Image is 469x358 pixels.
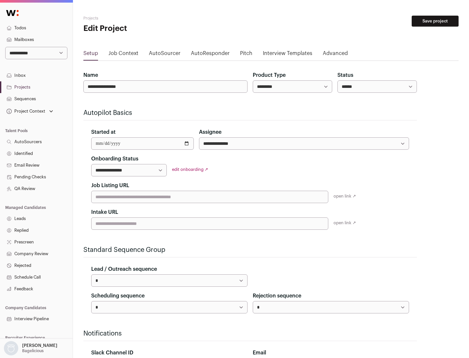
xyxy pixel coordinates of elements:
[91,155,138,163] label: Onboarding Status
[91,208,118,216] label: Intake URL
[253,71,286,79] label: Product Type
[191,49,230,60] a: AutoResponder
[253,349,409,357] div: Email
[412,16,459,27] button: Save project
[3,341,59,355] button: Open dropdown
[263,49,312,60] a: Interview Templates
[83,23,208,34] h1: Edit Project
[91,292,145,300] label: Scheduling sequence
[199,128,221,136] label: Assignee
[337,71,353,79] label: Status
[240,49,252,60] a: Pitch
[91,182,129,189] label: Job Listing URL
[83,108,417,117] h2: Autopilot Basics
[108,49,138,60] a: Job Context
[172,167,208,172] a: edit onboarding ↗
[91,128,116,136] label: Started at
[5,107,54,116] button: Open dropdown
[5,109,45,114] div: Project Context
[253,292,301,300] label: Rejection sequence
[83,49,98,60] a: Setup
[149,49,180,60] a: AutoSourcer
[83,329,417,338] h2: Notifications
[83,71,98,79] label: Name
[4,341,18,355] img: nopic.png
[91,265,157,273] label: Lead / Outreach sequence
[323,49,348,60] a: Advanced
[22,348,44,353] p: Bagelicious
[3,7,22,20] img: Wellfound
[91,349,133,357] label: Slack Channel ID
[22,343,57,348] p: [PERSON_NAME]
[83,245,417,255] h2: Standard Sequence Group
[83,16,208,21] h2: Projects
